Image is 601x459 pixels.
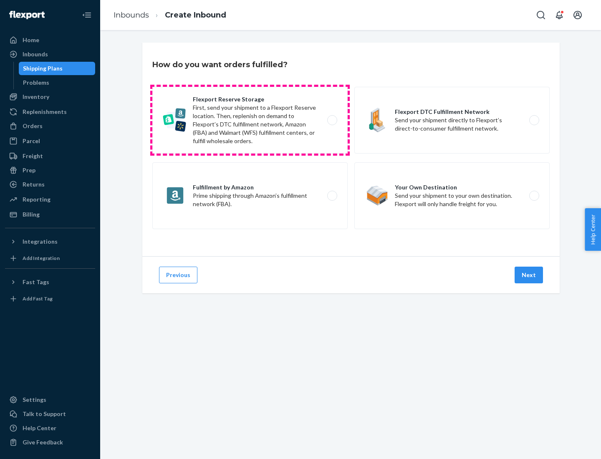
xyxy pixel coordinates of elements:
ol: breadcrumbs [107,3,233,28]
div: Inbounds [23,50,48,58]
button: Next [515,267,543,283]
h3: How do you want orders fulfilled? [152,59,288,70]
a: Problems [19,76,96,89]
button: Open account menu [569,7,586,23]
a: Replenishments [5,105,95,119]
div: Home [23,36,39,44]
div: Problems [23,78,49,87]
a: Create Inbound [165,10,226,20]
a: Inventory [5,90,95,103]
div: Prep [23,166,35,174]
a: Shipping Plans [19,62,96,75]
div: Parcel [23,137,40,145]
div: Give Feedback [23,438,63,446]
button: Close Navigation [78,7,95,23]
a: Inbounds [114,10,149,20]
button: Open Search Box [533,7,549,23]
div: Returns [23,180,45,189]
a: Talk to Support [5,407,95,421]
div: Orders [23,122,43,130]
button: Help Center [585,208,601,251]
div: Reporting [23,195,51,204]
div: Billing [23,210,40,219]
div: Help Center [23,424,56,432]
a: Freight [5,149,95,163]
img: Flexport logo [9,11,45,19]
a: Add Integration [5,252,95,265]
button: Integrations [5,235,95,248]
button: Give Feedback [5,436,95,449]
a: Parcel [5,134,95,148]
a: Billing [5,208,95,221]
div: Talk to Support [23,410,66,418]
a: Inbounds [5,48,95,61]
a: Help Center [5,421,95,435]
a: Returns [5,178,95,191]
div: Shipping Plans [23,64,63,73]
div: Settings [23,396,46,404]
div: Add Fast Tag [23,295,53,302]
a: Reporting [5,193,95,206]
div: Add Integration [23,255,60,262]
a: Settings [5,393,95,406]
div: Fast Tags [23,278,49,286]
div: Inventory [23,93,49,101]
div: Integrations [23,237,58,246]
div: Freight [23,152,43,160]
div: Replenishments [23,108,67,116]
button: Open notifications [551,7,568,23]
a: Orders [5,119,95,133]
a: Add Fast Tag [5,292,95,305]
a: Home [5,33,95,47]
button: Previous [159,267,197,283]
a: Prep [5,164,95,177]
button: Fast Tags [5,275,95,289]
